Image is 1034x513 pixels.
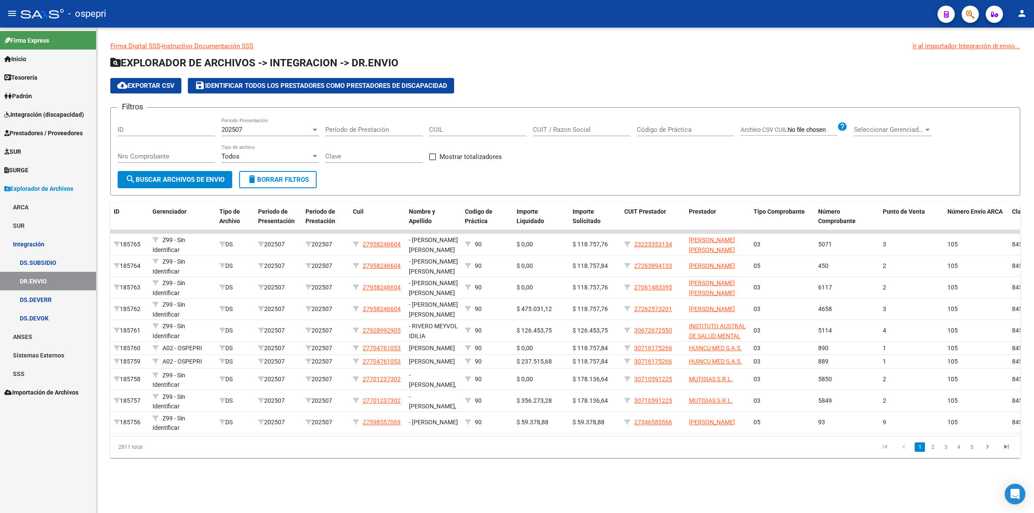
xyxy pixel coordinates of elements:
[219,304,251,314] div: DS
[837,121,847,132] mat-icon: help
[754,419,760,426] span: 05
[947,241,958,248] span: 105
[883,305,886,312] span: 3
[465,208,492,225] span: Codigo de Práctica
[634,284,672,291] span: 27061483395
[634,241,672,248] span: 23223353134
[573,419,604,426] span: $ 59.378,88
[258,239,299,249] div: 202507
[475,327,482,334] span: 90
[788,126,837,134] input: Archivo CSV CUIL
[117,82,174,90] span: Exportar CSV
[685,202,750,231] datatable-header-cell: Prestador
[634,345,672,351] span: 30716175266
[754,262,760,269] span: 05
[941,442,951,452] a: 3
[818,262,828,269] span: 450
[947,345,958,351] span: 105
[979,442,996,452] a: go to next page
[409,345,455,351] span: [PERSON_NAME]
[4,73,37,82] span: Tesorería
[517,262,533,269] span: $ 0,00
[162,358,202,365] span: A02 - OSPEPRI
[754,241,760,248] span: 03
[114,304,146,314] div: 185762
[475,376,482,382] span: 90
[363,397,401,404] span: 27701237302
[818,327,832,334] span: 5114
[475,262,482,269] span: 90
[258,304,299,314] div: 202507
[219,374,251,384] div: DS
[195,82,447,90] span: Identificar todos los Prestadores como Prestadores de Discapacidad
[114,208,119,215] span: ID
[947,358,958,365] span: 105
[915,442,925,452] a: 1
[118,101,147,113] h3: Filtros
[573,305,608,312] span: $ 118.757,76
[689,262,735,269] span: [PERSON_NAME]
[741,126,788,133] span: Archivo CSV CUIL
[258,396,299,406] div: 202507
[153,301,185,318] span: Z99 - Sin Identificar
[913,41,1020,51] div: Ir al importador Integración dr.envio...
[118,171,232,188] button: Buscar Archivos de Envio
[68,4,106,23] span: - ospepri
[517,208,544,225] span: Importe Liquidado
[305,417,346,427] div: 202507
[517,327,552,334] span: $ 126.453,75
[573,241,608,248] span: $ 118.757,76
[1005,484,1025,504] div: Open Intercom Messenger
[754,397,760,404] span: 03
[219,343,251,353] div: DS
[947,397,958,404] span: 105
[573,358,608,365] span: $ 118.757,84
[258,326,299,336] div: 202507
[247,176,309,183] span: Borrar Filtros
[689,345,742,351] span: HUINCU MED S.A.S.
[966,442,977,452] a: 5
[689,397,733,404] span: MUTISIAS S.R.L.
[4,128,83,138] span: Prestadores / Proveedores
[517,305,552,312] span: $ 475.031,12
[947,208,1003,215] span: Número Envío ARCA
[517,376,533,382] span: $ 0,00
[219,261,251,271] div: DS
[689,280,735,296] span: [PERSON_NAME] [PERSON_NAME]
[219,239,251,249] div: DS
[1012,208,1028,215] span: Clave
[162,345,202,351] span: A02 - OSPEPRI
[818,376,832,382] span: 5850
[153,323,185,339] span: Z99 - Sin Identificar
[221,126,242,134] span: 202507
[409,208,435,225] span: Nombre y Apellido
[188,78,454,93] button: Identificar todos los Prestadores como Prestadores de Discapacidad
[517,345,533,351] span: $ 0,00
[517,397,552,404] span: $ 356.273,28
[475,284,482,291] span: 90
[239,171,317,188] button: Borrar Filtros
[689,323,746,349] span: INSTITUTO AUSTRAL DE SALUD MENTAL SA
[4,147,21,156] span: SUR
[216,202,255,231] datatable-header-cell: Tipo de Archivo
[754,376,760,382] span: 03
[815,202,879,231] datatable-header-cell: Número Comprobante
[517,358,552,365] span: $ 237.515,68
[409,358,455,365] span: [PERSON_NAME]
[363,358,401,365] span: 27704761053
[110,41,1020,51] p: -
[221,152,240,160] span: Todos
[110,57,399,69] span: EXPLORADOR DE ARCHIVOS -> INTEGRACION -> DR.ENVIO
[153,415,185,432] span: Z99 - Sin Identificar
[754,284,760,291] span: 03
[258,417,299,427] div: 202507
[944,202,1009,231] datatable-header-cell: Número Envío ARCA
[363,419,401,426] span: 27598557069
[573,345,608,351] span: $ 118.757,84
[947,262,958,269] span: 105
[952,440,965,454] li: page 4
[475,358,482,365] span: 90
[947,327,958,334] span: 105
[258,343,299,353] div: 202507
[475,241,482,248] span: 90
